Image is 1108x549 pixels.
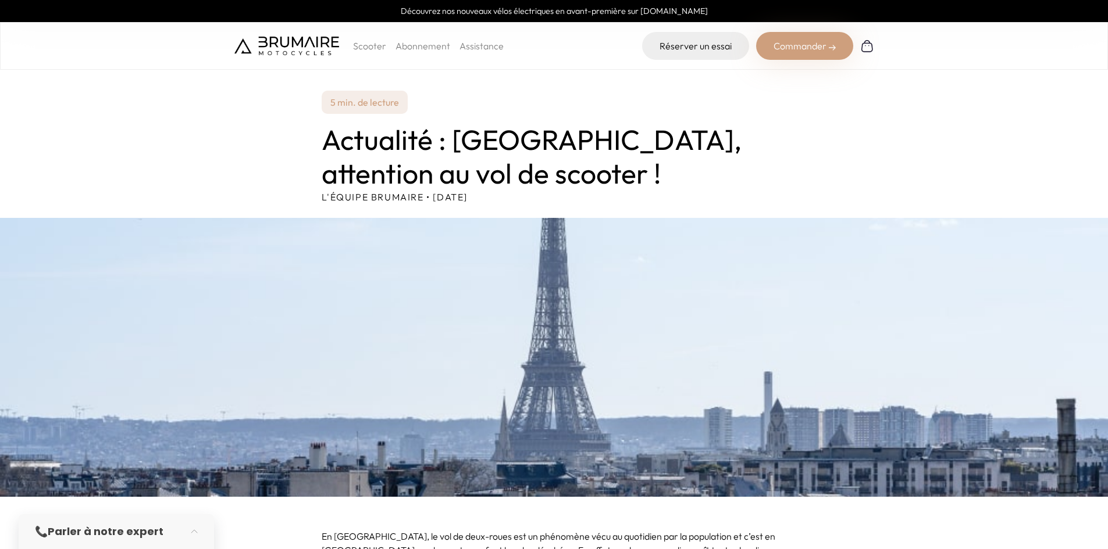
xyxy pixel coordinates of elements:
[322,190,787,204] p: L'équipe Brumaire • [DATE]
[829,44,836,51] img: right-arrow-2.png
[860,39,874,53] img: Panier
[396,40,450,52] a: Abonnement
[459,40,504,52] a: Assistance
[234,37,339,55] img: Brumaire Motocycles
[642,32,749,60] a: Réserver un essai
[322,123,787,190] h1: Actualité : [GEOGRAPHIC_DATA], attention au vol de scooter !
[353,39,386,53] p: Scooter
[756,32,853,60] div: Commander
[322,91,408,114] p: 5 min. de lecture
